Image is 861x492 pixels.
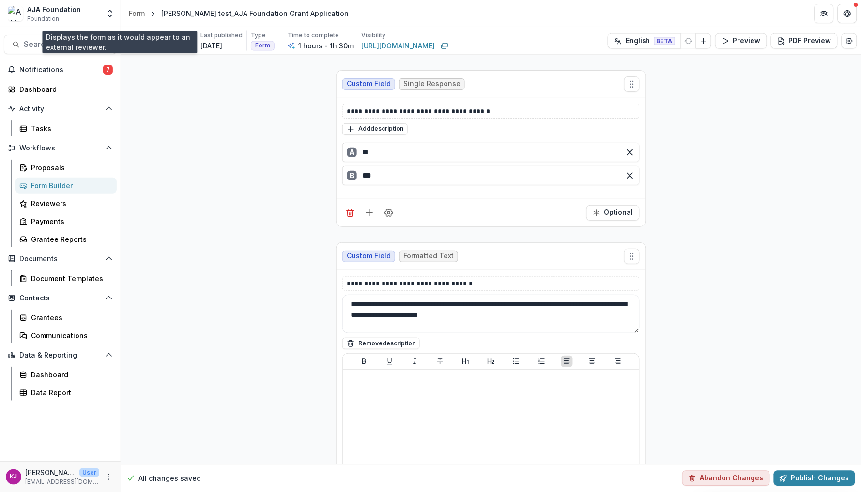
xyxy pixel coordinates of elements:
div: Reviewers [31,198,109,209]
button: Move field [624,76,640,92]
button: Edit Form Settings [842,33,857,49]
p: Updated by [125,31,159,40]
div: Dashboard [19,84,109,94]
button: Partners [815,4,834,23]
button: Open Workflows [4,140,117,156]
button: More [103,471,115,483]
div: Document Templates [31,273,109,283]
div: Tasks [31,123,109,134]
button: Add Language [696,33,711,49]
div: Karen Jarrett [127,44,133,48]
button: Open Data & Reporting [4,347,117,363]
button: Preview [715,33,767,49]
button: Align Right [612,356,624,367]
span: Activity [19,105,101,113]
button: Heading 2 [485,356,497,367]
button: Removedescription [342,338,420,349]
span: Formatted Text [403,252,454,260]
button: Align Left [561,356,573,367]
div: [PERSON_NAME] test_AJA Foundation Grant Application [161,8,349,18]
button: Copy link [439,40,450,52]
button: Field Settings [381,205,397,221]
div: B [347,171,357,180]
button: Remove option [622,145,638,160]
span: Custom Field [347,80,391,88]
img: AJA Foundation [8,6,23,21]
span: 7 [103,65,113,75]
button: Abandon Changes [682,471,770,486]
button: Open Documents [4,251,117,267]
button: Delete field [342,205,358,221]
button: Italicize [409,356,421,367]
div: Grantees [31,313,109,323]
span: Contacts [19,294,101,302]
div: AJA Foundation [27,4,81,15]
button: Underline [384,356,396,367]
p: All changes saved [138,474,201,484]
p: [DATE] [200,41,222,51]
button: Adddescription [342,123,408,135]
button: Open Contacts [4,290,117,306]
span: Single Response [403,80,461,88]
div: Proposals [31,163,109,173]
button: Get Help [838,4,857,23]
div: Karen Jarrett [10,474,17,480]
button: Heading 1 [460,356,472,367]
div: A [347,148,357,157]
p: [PERSON_NAME] [25,467,76,477]
button: Publish Changes [774,471,855,486]
nav: breadcrumb [125,6,353,20]
button: Open entity switcher [103,4,117,23]
p: Last published [200,31,243,40]
button: Align Center [586,356,598,367]
div: Form Builder [31,180,109,191]
button: Move field [624,249,640,264]
div: Form [129,8,145,18]
div: ⌘ + K [89,39,108,50]
div: Communications [31,330,109,341]
span: Search... [24,40,85,49]
span: Notifications [19,66,103,74]
span: Foundation [27,15,59,23]
p: Visibility [361,31,385,40]
div: Data Report [31,388,109,398]
button: Required [586,205,640,221]
span: Data & Reporting [19,351,101,359]
p: [EMAIL_ADDRESS][DOMAIN_NAME] [25,477,99,486]
div: Grantee Reports [31,234,109,244]
button: Bold [358,356,370,367]
button: Refresh Translation [681,33,696,49]
span: Workflows [19,144,101,152]
span: Documents [19,255,101,263]
button: Open Activity [4,101,117,117]
p: User [79,468,99,477]
span: Form [255,42,270,49]
button: Strike [434,356,446,367]
button: Remove option [622,168,638,183]
button: Bullet List [510,356,522,367]
a: [URL][DOMAIN_NAME] [361,41,435,51]
p: Time to complete [288,31,339,40]
p: 1 hours - 1h 30m [298,41,354,51]
span: Custom Field [347,252,391,260]
p: [PERSON_NAME] [138,41,193,51]
button: Add field [362,205,377,221]
button: Ordered List [536,356,548,367]
div: Payments [31,216,109,226]
div: Dashboard [31,370,109,380]
p: Type [251,31,266,40]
